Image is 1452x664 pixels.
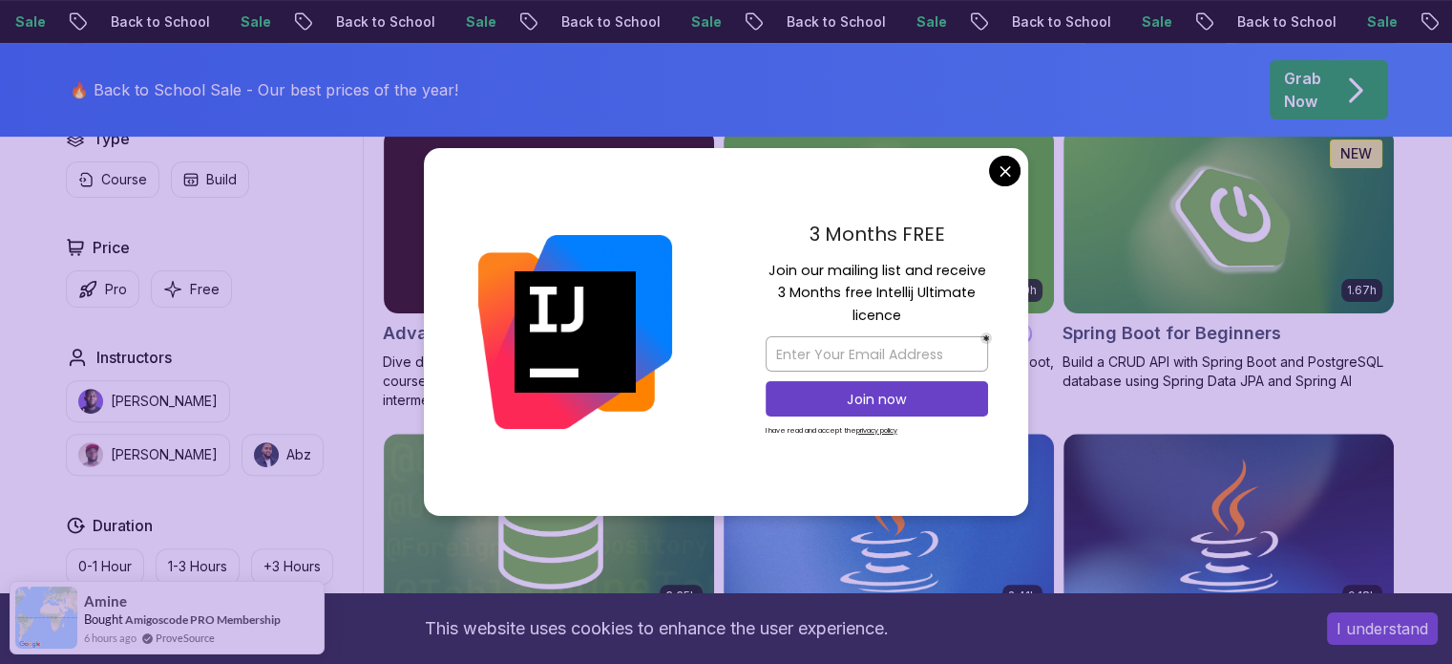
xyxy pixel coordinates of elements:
[758,12,888,32] p: Back to School
[383,353,715,410] p: Dive deep into Spring Boot with our advanced course, designed to take your skills from intermedia...
[1347,283,1377,298] p: 1.67h
[156,630,215,646] a: ProveSource
[665,589,697,604] p: 6.65h
[384,128,714,313] img: Advanced Spring Boot card
[151,270,232,308] button: Free
[383,127,715,410] a: Advanced Spring Boot card5.18hAdvanced Spring BootProDive deep into Spring Boot with our advanced...
[286,445,311,464] p: Abz
[82,12,212,32] p: Back to School
[66,548,144,585] button: 0-1 Hour
[15,587,77,649] img: provesource social proof notification image
[1327,612,1438,645] button: Accept cookies
[983,12,1113,32] p: Back to School
[96,346,172,369] h2: Instructors
[1063,320,1281,347] h2: Spring Boot for Beginners
[888,12,949,32] p: Sale
[1340,144,1372,163] p: NEW
[251,548,333,585] button: +3 Hours
[1063,434,1394,619] img: Java for Developers card
[84,611,123,627] span: Bought
[101,170,147,189] p: Course
[242,434,324,476] button: instructor imgAbz
[307,12,437,32] p: Back to School
[1338,12,1399,32] p: Sale
[14,608,1298,650] div: This website uses cookies to enhance the user experience.
[105,280,127,299] p: Pro
[1063,353,1395,391] p: Build a CRUD API with Spring Boot and PostgreSQL database using Spring Data JPA and Spring AI
[1209,12,1338,32] p: Back to School
[437,12,498,32] p: Sale
[663,12,724,32] p: Sale
[383,320,574,347] h2: Advanced Spring Boot
[78,557,132,576] p: 0-1 Hour
[1063,127,1395,391] a: Spring Boot for Beginners card1.67hNEWSpring Boot for BeginnersBuild a CRUD API with Spring Boot ...
[190,280,220,299] p: Free
[206,170,237,189] p: Build
[125,611,281,628] a: Amigoscode PRO Membership
[212,12,273,32] p: Sale
[171,161,249,198] button: Build
[1348,589,1377,604] p: 9.18h
[93,236,130,259] h2: Price
[533,12,663,32] p: Back to School
[70,78,458,101] p: 🔥 Back to School Sale - Our best prices of the year!
[93,127,130,150] h2: Type
[66,380,230,422] button: instructor img[PERSON_NAME]
[384,434,714,619] img: Spring Data JPA card
[93,514,153,537] h2: Duration
[66,161,159,198] button: Course
[111,445,218,464] p: [PERSON_NAME]
[66,434,230,476] button: instructor img[PERSON_NAME]
[1113,12,1174,32] p: Sale
[78,442,103,467] img: instructor img
[78,389,103,414] img: instructor img
[263,557,321,576] p: +3 Hours
[156,548,240,585] button: 1-3 Hours
[111,392,218,411] p: [PERSON_NAME]
[1063,128,1394,313] img: Spring Boot for Beginners card
[724,434,1054,619] img: Java for Beginners card
[84,593,127,610] span: Amine
[84,630,137,646] span: 6 hours ago
[168,557,227,576] p: 1-3 Hours
[254,442,279,467] img: instructor img
[1284,67,1321,113] p: Grab Now
[1008,589,1037,604] p: 2.41h
[66,270,139,308] button: Pro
